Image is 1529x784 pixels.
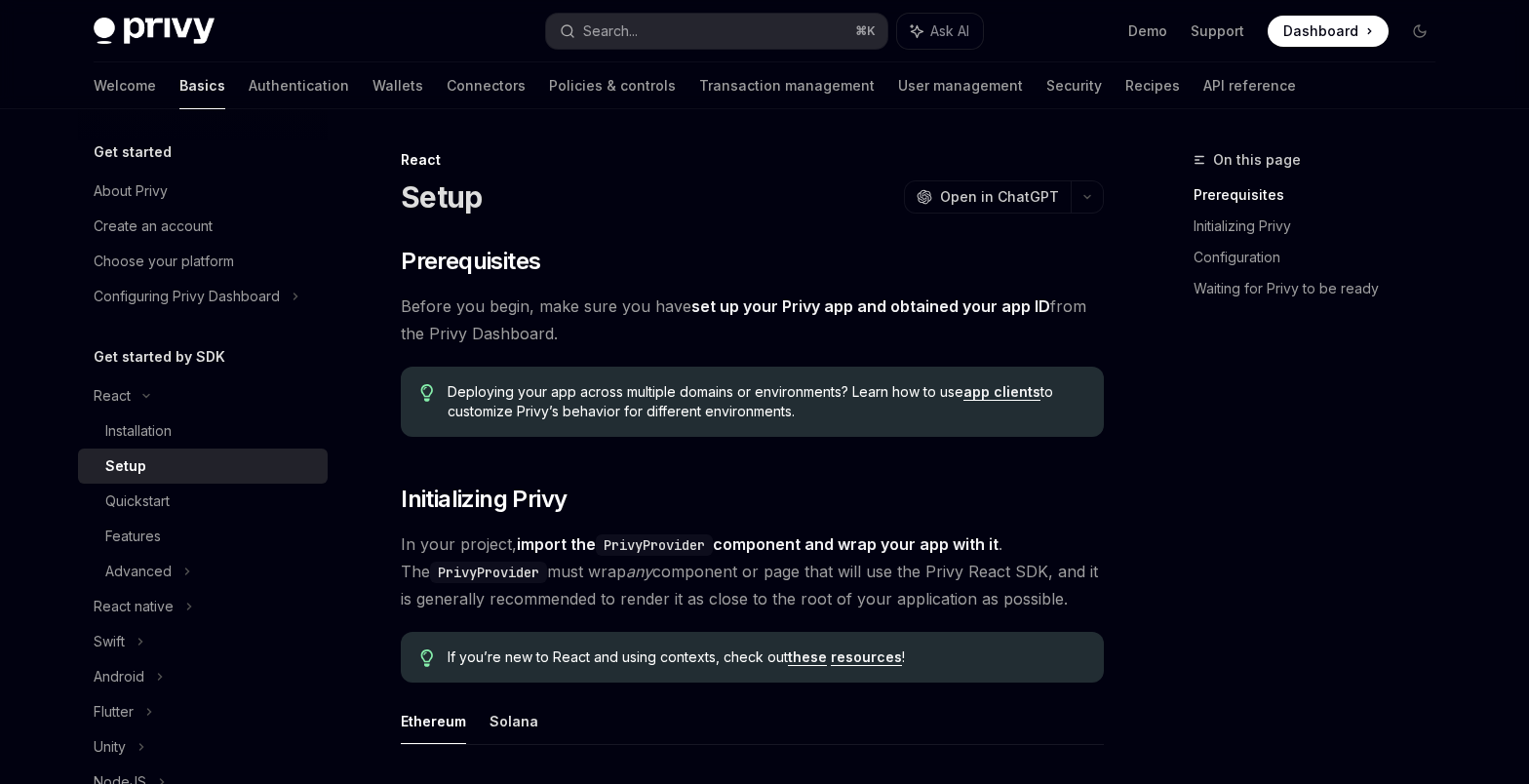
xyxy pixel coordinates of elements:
span: Deploying your app across multiple domains or environments? Learn how to use to customize Privy’s... [448,382,1084,421]
div: Create an account [94,215,213,238]
code: PrivyProvider [430,562,547,583]
a: Connectors [447,62,526,109]
span: Open in ChatGPT [940,187,1059,207]
a: Welcome [94,62,156,109]
div: Quickstart [105,490,170,513]
div: Features [105,525,161,548]
em: any [626,562,652,581]
a: Recipes [1125,62,1180,109]
h1: Setup [401,179,482,215]
a: Choose your platform [78,244,328,279]
a: Create an account [78,209,328,244]
div: Configuring Privy Dashboard [94,285,280,308]
div: Advanced [105,560,172,583]
div: React [401,150,1104,170]
div: Search... [583,20,638,43]
a: Configuration [1194,242,1451,273]
a: Basics [179,62,225,109]
a: Installation [78,413,328,449]
a: Transaction management [699,62,875,109]
a: Features [78,519,328,554]
a: Waiting for Privy to be ready [1194,273,1451,304]
div: Installation [105,419,172,443]
a: Support [1191,21,1244,41]
div: React [94,384,131,408]
span: On this page [1213,148,1301,172]
a: Initializing Privy [1194,211,1451,242]
a: app clients [963,383,1040,401]
a: Policies & controls [549,62,676,109]
a: Wallets [372,62,423,109]
a: Dashboard [1268,16,1389,47]
a: Prerequisites [1194,179,1451,211]
div: About Privy [94,179,168,203]
button: Toggle dark mode [1404,16,1435,47]
h5: Get started [94,140,172,164]
button: Ask AI [897,14,983,49]
a: resources [831,648,902,666]
h5: Get started by SDK [94,345,225,369]
a: these [788,648,827,666]
button: Open in ChatGPT [904,180,1071,214]
span: Prerequisites [401,246,540,277]
button: Ethereum [401,698,466,744]
strong: import the component and wrap your app with it [517,534,999,554]
div: Unity [94,735,126,759]
span: If you’re new to React and using contexts, check out ! [448,647,1084,667]
a: Quickstart [78,484,328,519]
div: Choose your platform [94,250,234,273]
div: Swift [94,630,125,653]
a: API reference [1203,62,1296,109]
img: dark logo [94,18,215,45]
a: Setup [78,449,328,484]
div: React native [94,595,174,618]
button: Search...⌘K [546,14,887,49]
div: Setup [105,454,146,478]
button: Solana [490,698,538,744]
svg: Tip [420,384,434,402]
span: Dashboard [1283,21,1358,41]
a: User management [898,62,1023,109]
a: Security [1046,62,1102,109]
a: Authentication [249,62,349,109]
span: ⌘ K [855,23,876,39]
div: Flutter [94,700,134,724]
a: About Privy [78,174,328,209]
a: set up your Privy app and obtained your app ID [691,296,1050,317]
code: PrivyProvider [596,534,713,556]
a: Demo [1128,21,1167,41]
span: Ask AI [930,21,969,41]
span: Before you begin, make sure you have from the Privy Dashboard. [401,293,1104,347]
span: Initializing Privy [401,484,567,515]
div: Android [94,665,144,688]
svg: Tip [420,649,434,667]
span: In your project, . The must wrap component or page that will use the Privy React SDK, and it is g... [401,530,1104,612]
